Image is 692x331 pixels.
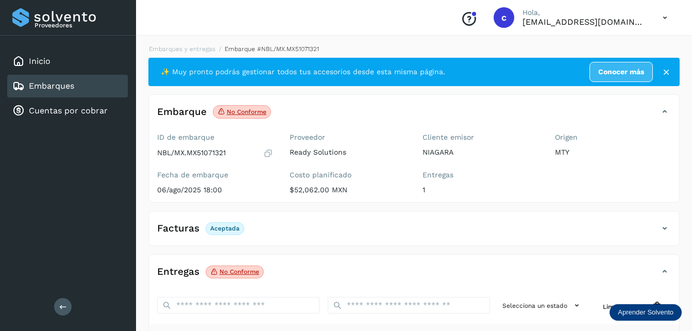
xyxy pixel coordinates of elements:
a: Embarques [29,81,74,91]
p: NBL/MX.MX51071321 [157,148,226,157]
p: $52,062.00 MXN [290,186,406,194]
p: 06/ago/2025 18:00 [157,186,273,194]
div: FacturasAceptada [149,220,679,245]
label: Costo planificado [290,171,406,179]
label: Proveedor [290,133,406,142]
p: No conforme [227,108,266,115]
p: MTY [555,148,671,157]
label: Cliente emisor [423,133,538,142]
h4: Entregas [157,266,199,278]
p: Aceptada [210,225,240,232]
h4: Facturas [157,223,199,235]
button: Selecciona un estado [498,297,586,314]
div: EntregasNo conforme [149,263,679,289]
nav: breadcrumb [148,44,680,54]
p: Ready Solutions [290,148,406,157]
span: Limpiar filtros [603,302,646,311]
div: Aprender Solvento [610,304,682,321]
label: Fecha de embarque [157,171,273,179]
label: Entregas [423,171,538,179]
a: Conocer más [589,62,653,82]
div: EmbarqueNo conforme [149,103,679,129]
p: cuentasxcobrar@readysolutions.com.mx [522,17,646,27]
a: Cuentas por cobrar [29,106,108,115]
span: ✨ Muy pronto podrás gestionar todos tus accesorios desde esta misma página. [161,67,445,77]
div: Embarques [7,75,128,97]
label: Origen [555,133,671,142]
button: Limpiar filtros [595,297,671,316]
p: Aprender Solvento [618,308,673,317]
p: Proveedores [35,22,124,29]
p: NIAGARA [423,148,538,157]
label: ID de embarque [157,133,273,142]
p: No conforme [220,268,259,275]
span: Embarque #NBL/MX.MX51071321 [225,45,319,53]
h4: Embarque [157,106,207,118]
div: Cuentas por cobrar [7,100,128,122]
a: Inicio [29,56,50,66]
p: 1 [423,186,538,194]
div: Inicio [7,50,128,73]
p: Hola, [522,8,646,17]
a: Embarques y entregas [149,45,215,53]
